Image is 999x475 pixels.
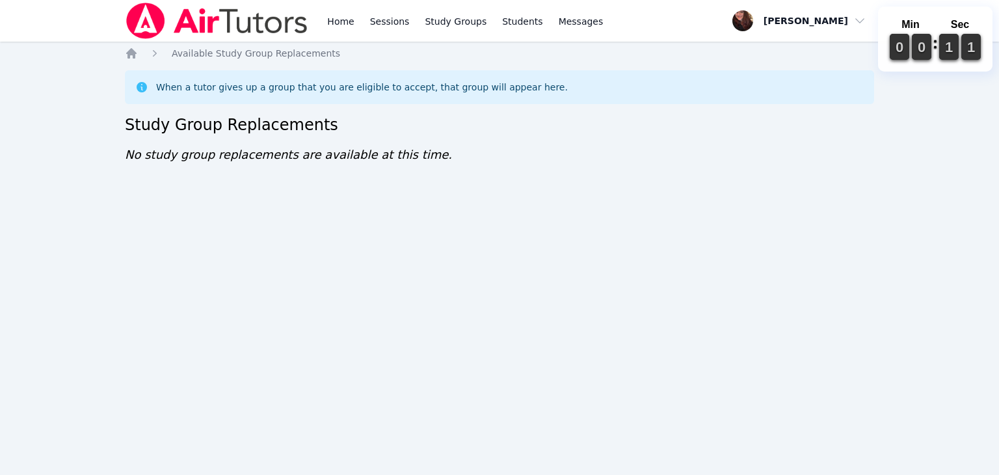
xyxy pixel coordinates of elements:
span: No study group replacements are available at this time. [125,148,452,161]
h2: Study Group Replacements [125,115,874,135]
img: Air Tutors [125,3,309,39]
div: When a tutor gives up a group that you are eligible to accept, that group will appear here. [156,81,568,94]
span: Messages [559,15,604,28]
span: Available Study Group Replacements [172,48,340,59]
nav: Breadcrumb [125,47,874,60]
a: Available Study Group Replacements [172,47,340,60]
